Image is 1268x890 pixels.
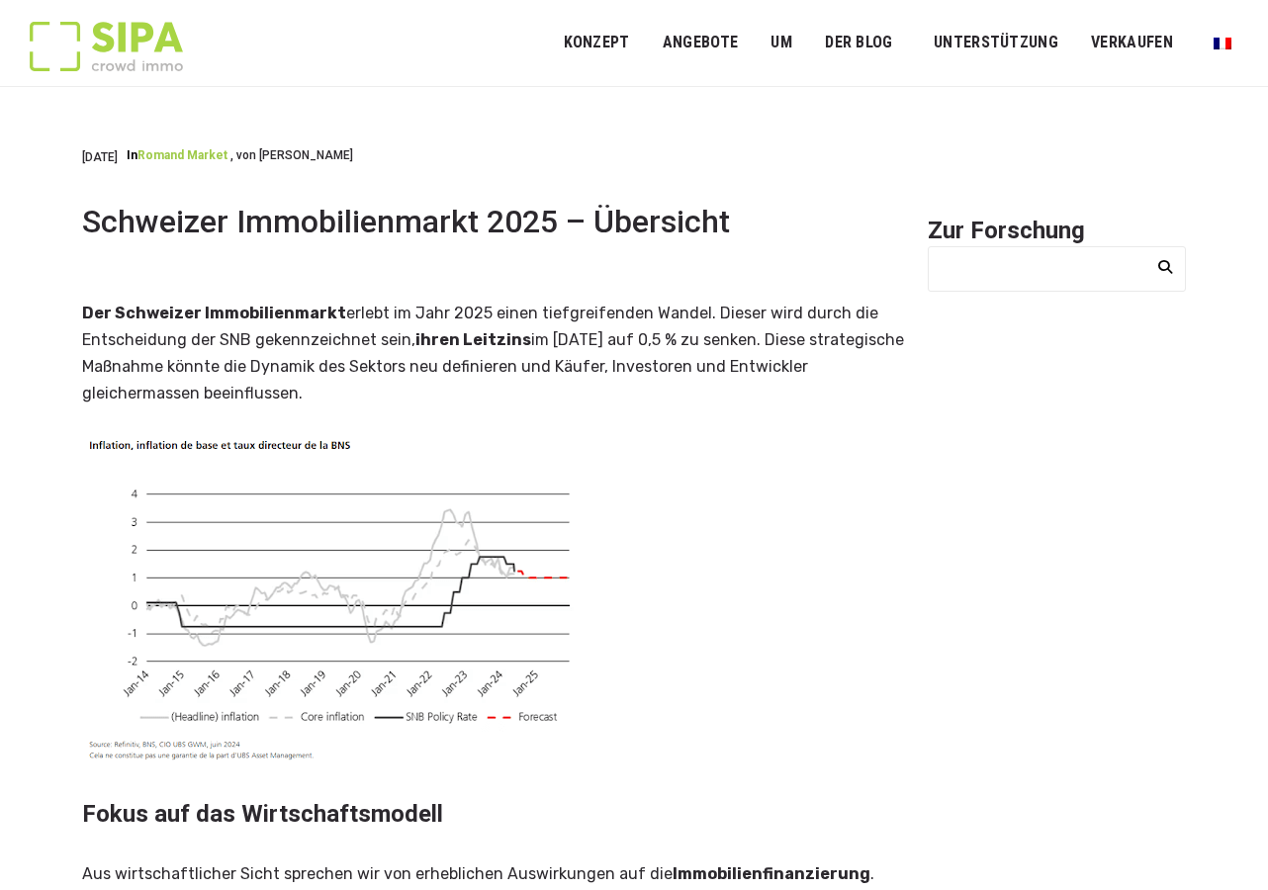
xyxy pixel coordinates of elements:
[1091,33,1173,51] font: VERKAUFEN
[1078,21,1186,65] a: VERKAUFEN
[825,33,892,51] font: Der Blog
[758,21,805,65] a: UM
[673,864,870,883] font: Immobilienfinanzierung
[663,33,738,51] font: ANGEBOTE
[82,800,443,828] font: Fokus auf das Wirtschaftsmodell
[564,33,630,51] font: Konzept
[550,21,642,65] a: Konzept
[1201,24,1244,61] a: Weiter zu
[230,148,353,162] font: , von [PERSON_NAME]
[928,217,1085,244] font: Zur Forschung
[30,22,183,71] img: Logo
[137,148,227,162] a: Romand Market
[564,18,1238,67] nav: Hauptmenü
[82,436,589,769] img: Bild eins
[415,330,531,349] font: ihren Leitzins
[934,33,1058,51] font: UNTERSTÜTZUNG
[82,864,673,883] font: Aus wirtschaftlicher Sicht sprechen wir von erheblichen Auswirkungen auf die
[82,330,904,402] font: im [DATE] auf 0,5 % zu senken. Diese strategische Maßnahme könnte die Dynamik des Sektors neu def...
[650,21,752,65] a: ANGEBOTE
[82,304,878,349] font: erlebt im Jahr 2025 einen tiefgreifenden Wandel. Dieser wird durch die Entscheidung der SNB geken...
[82,149,118,163] font: [DATE]
[1214,38,1231,49] img: Französisch
[812,21,906,65] a: Der Blog
[921,21,1071,65] a: UNTERSTÜTZUNG
[770,33,792,51] font: UM
[127,148,137,162] font: In
[82,304,346,322] font: Der Schweizer Immobilienmarkt
[82,203,730,240] font: Schweizer Immobilienmarkt 2025 – Übersicht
